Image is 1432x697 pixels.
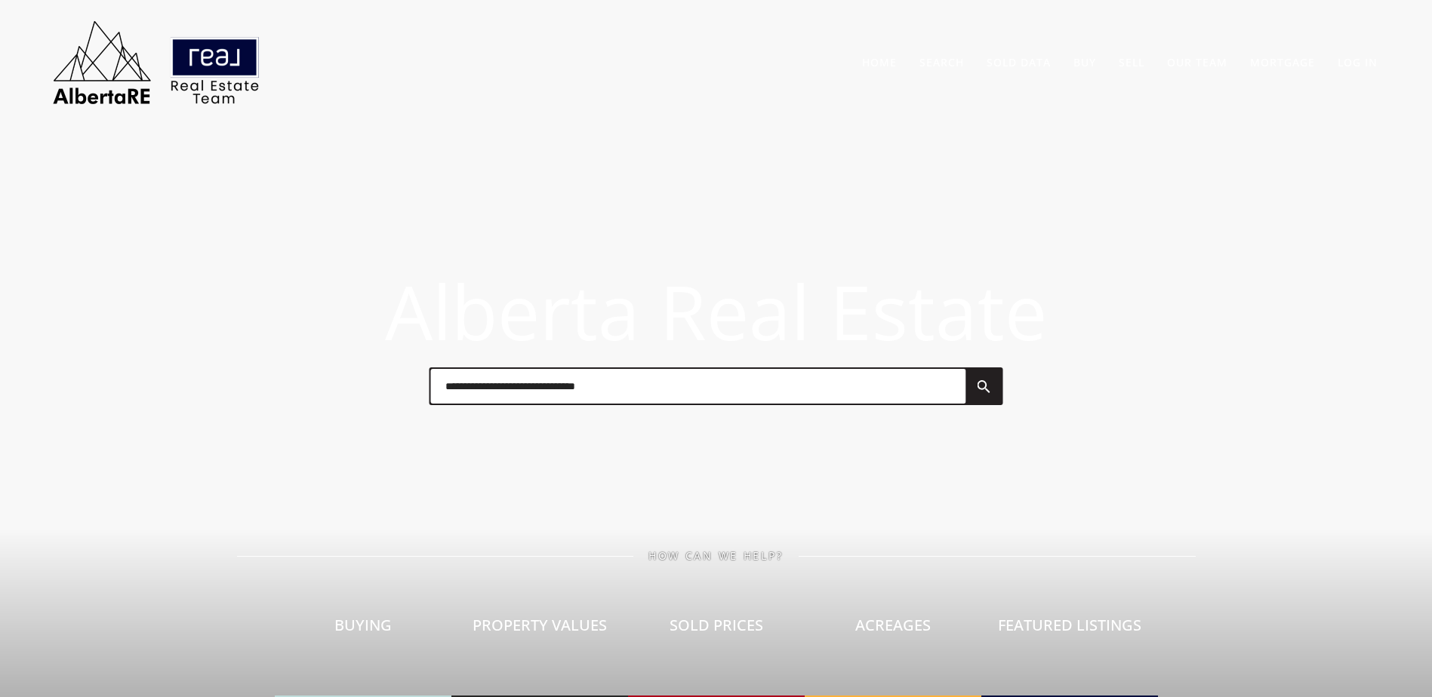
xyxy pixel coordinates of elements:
[981,562,1158,697] a: Featured Listings
[275,562,451,697] a: Buying
[1338,55,1378,69] a: Log In
[670,615,763,635] span: Sold Prices
[43,15,269,109] img: AlbertaRE Real Estate Team | Real Broker
[919,55,964,69] a: Search
[805,562,981,697] a: Acreages
[862,55,897,69] a: Home
[855,615,931,635] span: Acreages
[473,615,607,635] span: Property Values
[628,562,805,697] a: Sold Prices
[1250,55,1315,69] a: Mortgage
[1073,55,1096,69] a: Buy
[1167,55,1227,69] a: Our Team
[1119,55,1144,69] a: Sell
[987,55,1051,69] a: Sold Data
[334,615,392,635] span: Buying
[998,615,1141,635] span: Featured Listings
[451,562,628,697] a: Property Values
